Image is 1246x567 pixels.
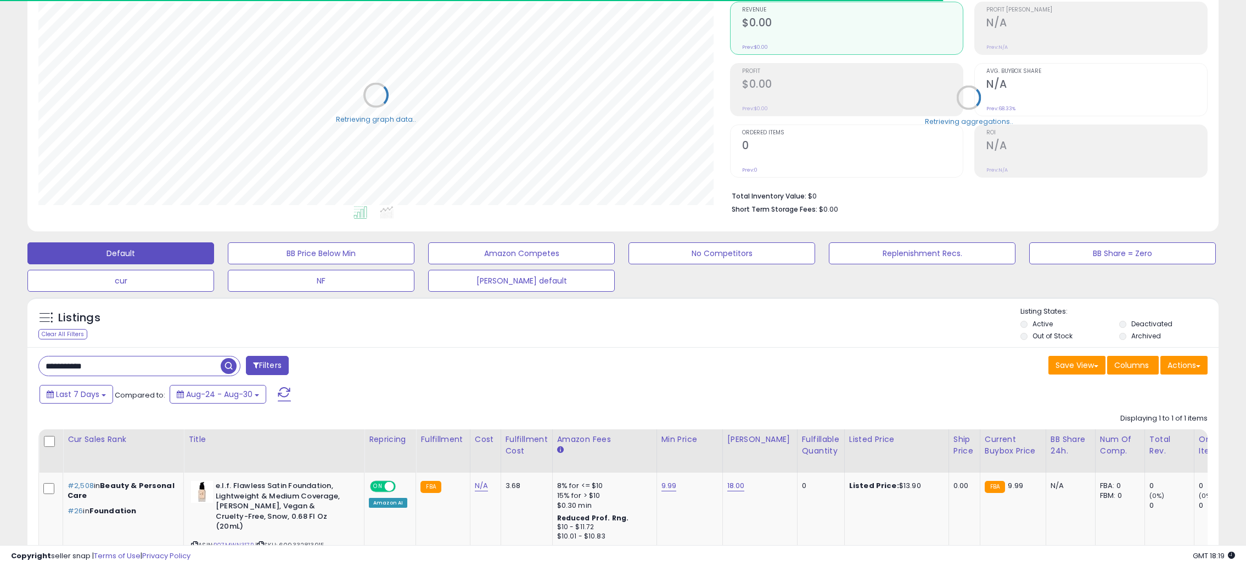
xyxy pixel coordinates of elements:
[953,481,972,491] div: 0.00
[246,356,289,375] button: Filters
[557,491,648,501] div: 15% for > $10
[829,242,1015,264] button: Replenishment Recs.
[170,385,266,404] button: Aug-24 - Aug-30
[1051,434,1091,457] div: BB Share 24h.
[68,506,175,516] p: in
[1199,501,1243,511] div: 0
[1160,356,1208,375] button: Actions
[1100,481,1136,491] div: FBA: 0
[985,481,1005,493] small: FBA
[557,523,648,532] div: $10 - $11.72
[661,434,718,445] div: Min Price
[1008,480,1023,491] span: 9.99
[506,434,548,457] div: Fulfillment Cost
[1193,551,1235,561] span: 2025-09-7 18:19 GMT
[1199,491,1214,500] small: (0%)
[557,445,564,455] small: Amazon Fees.
[925,116,1013,126] div: Retrieving aggregations..
[186,389,252,400] span: Aug-24 - Aug-30
[1029,242,1216,264] button: BB Share = Zero
[1120,413,1208,424] div: Displaying 1 to 1 of 1 items
[1048,356,1105,375] button: Save View
[191,481,213,503] img: 31iWXYHf6DL._SL40_.jpg
[394,482,412,491] span: OFF
[1100,434,1140,457] div: Num of Comp.
[336,114,416,124] div: Retrieving graph data..
[475,434,496,445] div: Cost
[228,270,414,292] button: NF
[1149,481,1194,491] div: 0
[985,434,1041,457] div: Current Buybox Price
[1199,481,1243,491] div: 0
[27,242,214,264] button: Default
[68,481,175,501] p: in
[428,242,615,264] button: Amazon Competes
[849,481,940,491] div: $13.90
[1032,319,1053,328] label: Active
[68,506,83,516] span: #26
[214,541,254,550] a: B07MWN317B
[557,532,648,541] div: $10.01 - $10.83
[1107,356,1159,375] button: Columns
[371,482,385,491] span: ON
[11,551,51,561] strong: Copyright
[953,434,975,457] div: Ship Price
[557,513,629,523] b: Reduced Prof. Rng.
[1131,319,1172,328] label: Deactivated
[1149,491,1165,500] small: (0%)
[420,481,441,493] small: FBA
[1149,434,1189,457] div: Total Rev.
[38,329,87,339] div: Clear All Filters
[727,434,793,445] div: [PERSON_NAME]
[802,481,836,491] div: 0
[89,506,137,516] span: Foundation
[68,480,94,491] span: #2,508
[1020,307,1219,317] p: Listing States:
[255,541,324,549] span: | SKU: 609332813915
[1100,491,1136,501] div: FBM: 0
[802,434,840,457] div: Fulfillable Quantity
[369,498,407,508] div: Amazon AI
[506,481,544,491] div: 3.68
[557,481,648,491] div: 8% for <= $10
[142,551,190,561] a: Privacy Policy
[475,480,488,491] a: N/A
[68,434,179,445] div: Cur Sales Rank
[420,434,465,445] div: Fulfillment
[58,310,100,326] h5: Listings
[1114,360,1149,371] span: Columns
[1032,331,1073,341] label: Out of Stock
[1149,501,1194,511] div: 0
[68,480,175,501] span: Beauty & Personal Care
[557,501,648,511] div: $0.30 min
[228,242,414,264] button: BB Price Below Min
[40,385,113,404] button: Last 7 Days
[1051,481,1087,491] div: N/A
[27,270,214,292] button: cur
[94,551,141,561] a: Terms of Use
[727,480,745,491] a: 18.00
[849,480,899,491] b: Listed Price:
[369,434,411,445] div: Repricing
[216,481,349,535] b: e.l.f. Flawless Satin Foundation, Lightweight & Medium Coverage, [PERSON_NAME], Vegan & Cruelty-F...
[115,390,165,400] span: Compared to:
[56,389,99,400] span: Last 7 Days
[1199,434,1239,457] div: Ordered Items
[557,434,652,445] div: Amazon Fees
[188,434,360,445] div: Title
[11,551,190,562] div: seller snap | |
[849,434,944,445] div: Listed Price
[428,270,615,292] button: [PERSON_NAME] default
[661,480,677,491] a: 9.99
[1131,331,1161,341] label: Archived
[628,242,815,264] button: No Competitors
